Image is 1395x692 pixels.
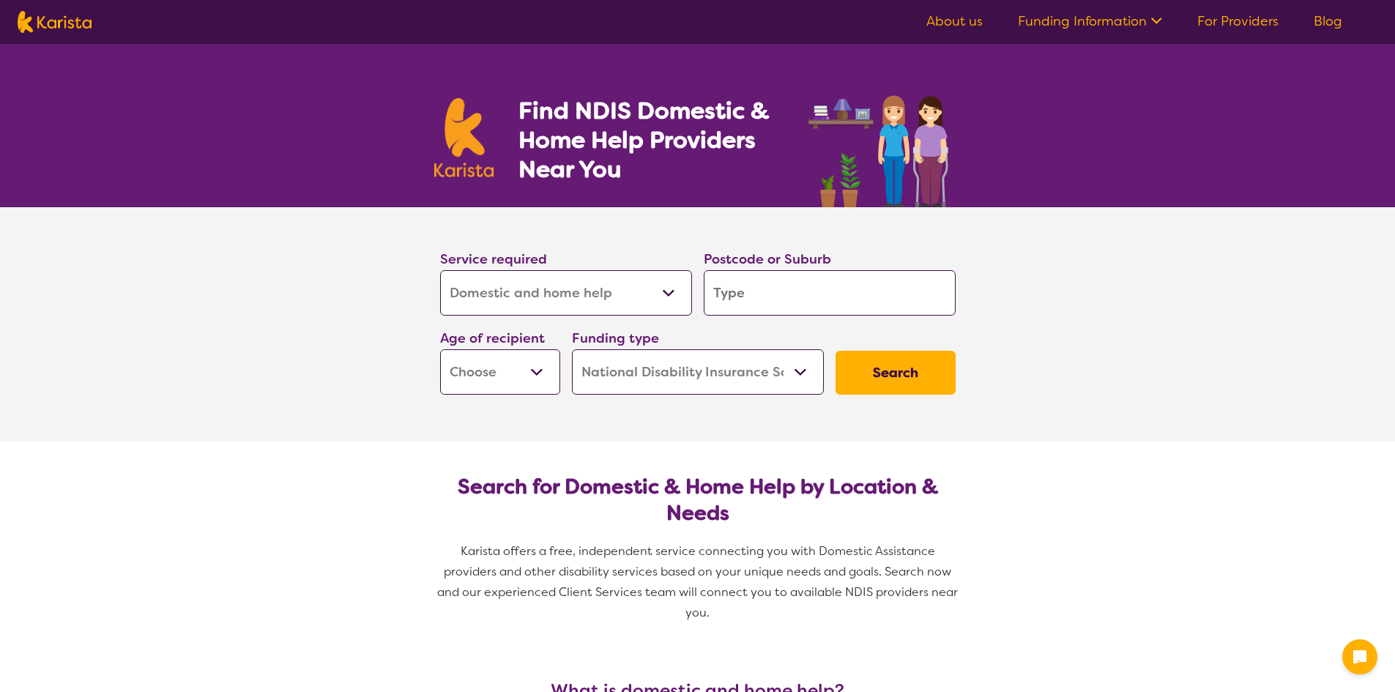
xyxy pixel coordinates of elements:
[804,79,961,207] img: domestic-help
[1018,12,1162,30] a: Funding Information
[704,270,956,316] input: Type
[437,543,961,620] span: Karista offers a free, independent service connecting you with Domestic Assistance providers and ...
[518,96,789,184] h1: Find NDIS Domestic & Home Help Providers Near You
[18,11,92,33] img: Karista logo
[926,12,983,30] a: About us
[572,330,659,347] label: Funding type
[704,250,831,268] label: Postcode or Suburb
[452,474,944,527] h2: Search for Domestic & Home Help by Location & Needs
[434,98,494,177] img: Karista logo
[440,330,545,347] label: Age of recipient
[836,351,956,395] button: Search
[440,250,547,268] label: Service required
[1314,12,1342,30] a: Blog
[1197,12,1279,30] a: For Providers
